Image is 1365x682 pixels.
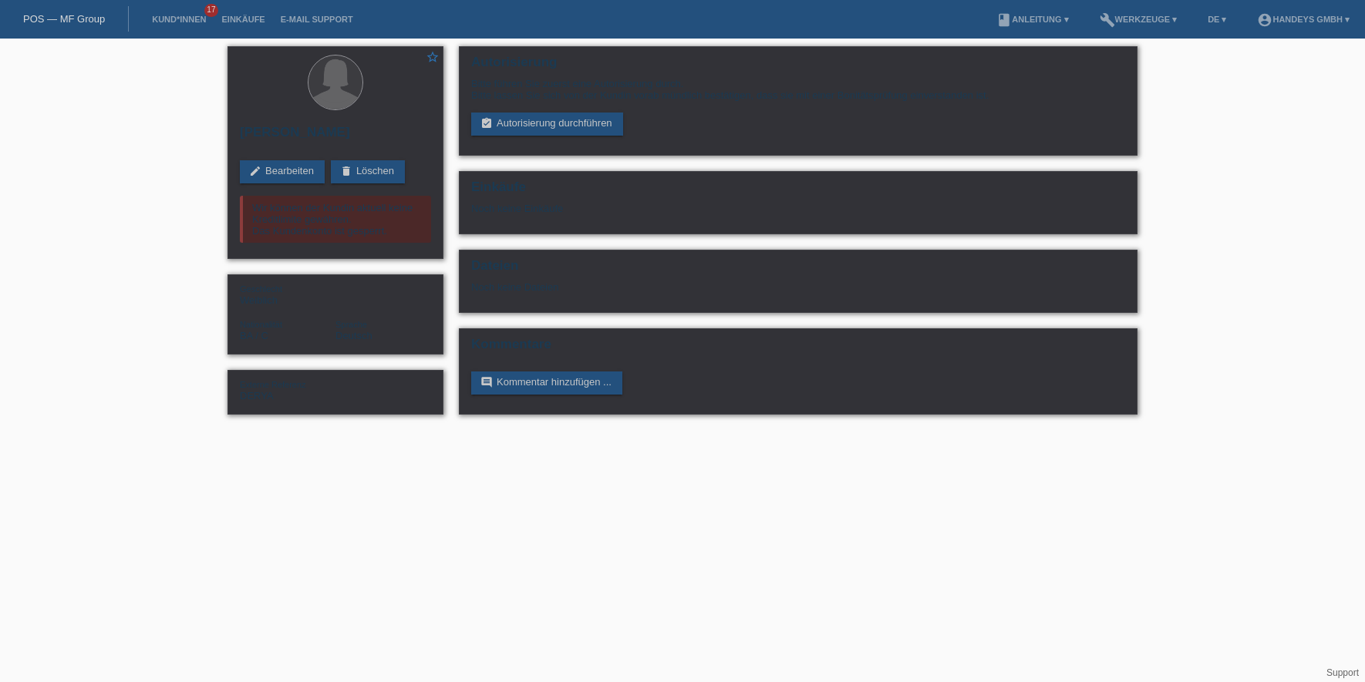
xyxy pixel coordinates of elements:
a: E-Mail Support [273,15,361,24]
a: assignment_turned_inAutorisierung durchführen [471,113,623,136]
a: editBearbeiten [240,160,325,183]
i: delete [340,165,352,177]
div: DERYA [240,378,335,401]
a: buildWerkzeuge ▾ [1092,15,1185,24]
span: Sprache [335,320,367,329]
span: Bosnien und Herzegowina / C / 03.08.2019 [240,330,268,341]
div: Wir können der Kundin aktuell keine Kreditlimite gewähren. Das Kundenkonto ist gesperrt. [240,196,431,243]
a: bookAnleitung ▾ [989,15,1076,24]
span: 17 [204,4,218,17]
div: Bitte führen Sie zuerst eine Autorisierung durch. Bitte lassen Sie sich von der Kundin vorab münd... [471,78,1125,101]
div: Noch keine Dateien [471,281,942,293]
i: comment [480,376,493,388]
a: Support [1326,667,1359,678]
h2: Einkäufe [471,180,1125,203]
h2: [PERSON_NAME] [240,125,431,148]
a: Kund*innen [144,15,214,24]
div: Noch keine Einkäufe [471,203,1125,226]
i: assignment_turned_in [480,117,493,129]
i: book [996,12,1012,28]
a: commentKommentar hinzufügen ... [471,371,622,395]
h2: Autorisierung [471,55,1125,78]
a: account_circleHandeys GmbH ▾ [1249,15,1357,24]
h2: Kommentare [471,337,1125,360]
h2: Dateien [471,258,1125,281]
i: star_border [426,50,440,64]
a: Einkäufe [214,15,272,24]
a: DE ▾ [1200,15,1234,24]
i: build [1100,12,1115,28]
a: deleteLöschen [331,160,405,183]
span: Deutsch [335,330,372,341]
span: Geschlecht [240,284,282,294]
i: account_circle [1257,12,1272,28]
span: Nationalität [240,320,282,329]
span: Externe Referenz [240,380,306,389]
div: Weiblich [240,283,335,306]
a: star_border [426,50,440,66]
a: POS — MF Group [23,13,105,25]
i: edit [249,165,261,177]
